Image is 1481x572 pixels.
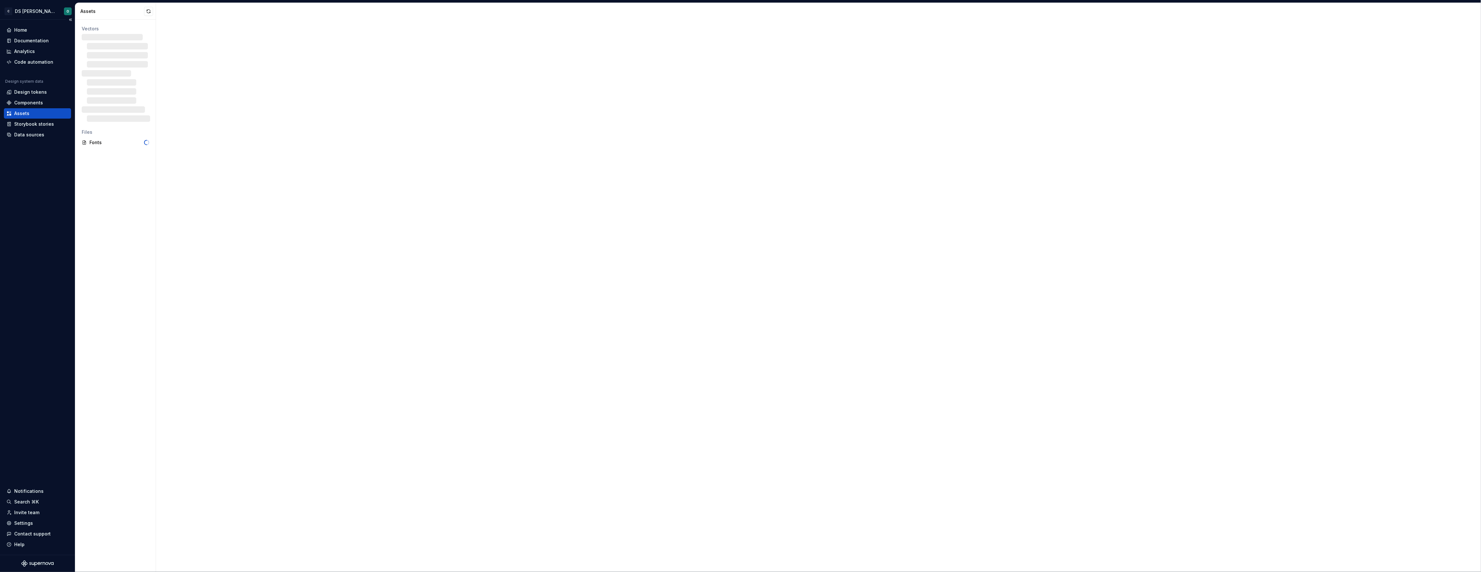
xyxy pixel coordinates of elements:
[14,89,47,95] div: Design tokens
[14,520,33,526] div: Settings
[5,7,12,15] div: C
[14,121,54,127] div: Storybook stories
[14,37,49,44] div: Documentation
[14,541,25,548] div: Help
[21,560,54,567] svg: Supernova Logo
[14,531,51,537] div: Contact support
[4,507,71,518] a: Invite team
[15,8,56,15] div: DS [PERSON_NAME]
[4,98,71,108] a: Components
[4,529,71,539] button: Contact support
[89,139,144,146] div: Fonts
[14,132,44,138] div: Data sources
[14,488,44,494] div: Notifications
[4,87,71,97] a: Design tokens
[14,110,29,117] div: Assets
[14,100,43,106] div: Components
[80,8,144,15] div: Assets
[14,499,39,505] div: Search ⌘K
[14,27,27,33] div: Home
[14,509,39,516] div: Invite team
[4,108,71,119] a: Assets
[4,25,71,35] a: Home
[79,137,152,148] a: Fonts
[82,129,149,135] div: Files
[4,539,71,550] button: Help
[4,486,71,496] button: Notifications
[66,15,75,24] button: Collapse sidebar
[4,497,71,507] button: Search ⌘K
[82,26,149,32] div: Vectors
[5,79,43,84] div: Design system data
[14,59,53,65] div: Code automation
[67,9,69,14] div: O
[4,518,71,528] a: Settings
[4,57,71,67] a: Code automation
[4,36,71,46] a: Documentation
[14,48,35,55] div: Analytics
[1,4,74,18] button: CDS [PERSON_NAME]O
[4,130,71,140] a: Data sources
[4,119,71,129] a: Storybook stories
[4,46,71,57] a: Analytics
